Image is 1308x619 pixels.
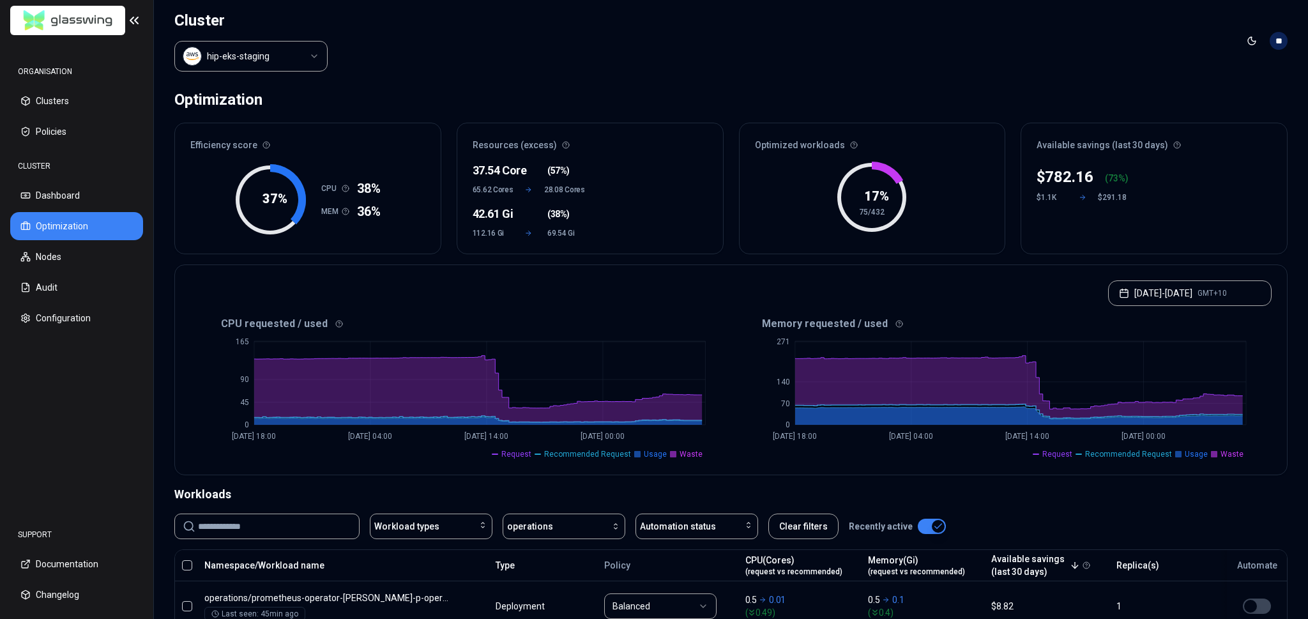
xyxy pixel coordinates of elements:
[174,87,262,112] div: Optimization
[849,520,913,533] p: Recently active
[1198,288,1227,298] span: GMT+10
[204,592,450,604] p: prometheus-operator-kube-p-operator
[190,316,731,332] div: CPU requested / used
[10,522,143,547] div: SUPPORT
[868,554,965,577] div: Memory(Gi)
[10,87,143,115] button: Clusters
[745,593,757,606] p: 0.5
[211,609,298,619] div: Last seen: 45min ago
[1105,172,1129,185] div: ( %)
[544,185,585,195] span: 28.08 Cores
[544,449,631,459] span: Recommended Request
[745,554,842,577] div: CPU(Cores)
[1122,432,1166,441] tspan: [DATE] 00:00
[496,600,547,613] div: Deployment
[551,208,567,220] span: 38%
[10,59,143,84] div: ORGANISATION
[357,180,381,197] span: 38%
[174,10,328,31] h1: Cluster
[551,164,567,177] span: 57%
[1098,192,1129,203] div: $291.18
[635,514,758,539] button: Automation status
[186,50,199,63] img: aws
[769,593,786,606] p: 0.01
[868,567,965,577] span: (request vs recommended)
[859,208,885,217] tspan: 75/432
[776,378,789,386] tspan: 140
[864,188,889,204] tspan: 17 %
[1085,449,1172,459] span: Recommended Request
[1221,449,1243,459] span: Waste
[868,606,980,619] span: ( 0.4 )
[547,208,570,220] span: ( )
[473,185,513,195] span: 65.62 Cores
[604,559,733,572] div: Policy
[10,153,143,179] div: CLUSTER
[240,398,249,407] tspan: 45
[503,514,625,539] button: operations
[507,520,553,533] span: operations
[991,553,1080,578] button: Available savings(last 30 days)
[10,243,143,271] button: Nodes
[374,520,439,533] span: Workload types
[745,567,842,577] span: (request vs recommended)
[19,6,118,36] img: GlassWing
[370,514,492,539] button: Workload types
[773,432,817,441] tspan: [DATE] 18:00
[889,432,933,441] tspan: [DATE] 04:00
[644,449,667,459] span: Usage
[496,553,515,578] button: Type
[473,228,510,238] span: 112.16 Gi
[680,449,703,459] span: Waste
[1021,123,1287,159] div: Available savings (last 30 days)
[236,337,249,346] tspan: 165
[10,212,143,240] button: Optimization
[581,432,625,441] tspan: [DATE] 00:00
[10,273,143,302] button: Audit
[892,593,904,606] p: 0.1
[207,50,270,63] div: hip-eks-staging
[1037,192,1067,203] div: $1.1K
[868,553,965,578] button: Memory(Gi)(request vs recommended)
[731,316,1272,332] div: Memory requested / used
[785,420,789,429] tspan: 0
[262,191,287,206] tspan: 37 %
[501,449,531,459] span: Request
[547,228,585,238] span: 69.54 Gi
[1037,167,1093,187] div: $
[745,553,842,578] button: CPU(Cores)(request vs recommended)
[232,432,276,441] tspan: [DATE] 18:00
[473,205,510,223] div: 42.61 Gi
[464,432,508,441] tspan: [DATE] 14:00
[991,600,1105,613] div: $8.82
[321,183,342,194] h1: CPU
[768,514,839,539] button: Clear filters
[457,123,723,159] div: Resources (excess)
[640,520,716,533] span: Automation status
[868,593,879,606] p: 0.5
[348,432,392,441] tspan: [DATE] 04:00
[740,123,1005,159] div: Optimized workloads
[473,162,510,180] div: 37.54 Core
[321,206,342,217] h1: MEM
[547,164,570,177] span: ( )
[780,399,789,408] tspan: 70
[1045,167,1093,187] p: 782.16
[10,118,143,146] button: Policies
[174,485,1288,503] div: Workloads
[745,606,857,619] span: ( 0.49 )
[245,420,249,429] tspan: 0
[240,375,249,384] tspan: 90
[175,123,441,159] div: Efficiency score
[204,553,324,578] button: Namespace/Workload name
[10,304,143,332] button: Configuration
[174,41,328,72] button: Select a value
[1116,600,1213,613] div: 1
[1042,449,1072,459] span: Request
[1185,449,1208,459] span: Usage
[1005,432,1049,441] tspan: [DATE] 14:00
[1108,172,1118,185] p: 73
[10,181,143,210] button: Dashboard
[1108,280,1272,306] button: [DATE]-[DATE]GMT+10
[1233,559,1281,572] div: Automate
